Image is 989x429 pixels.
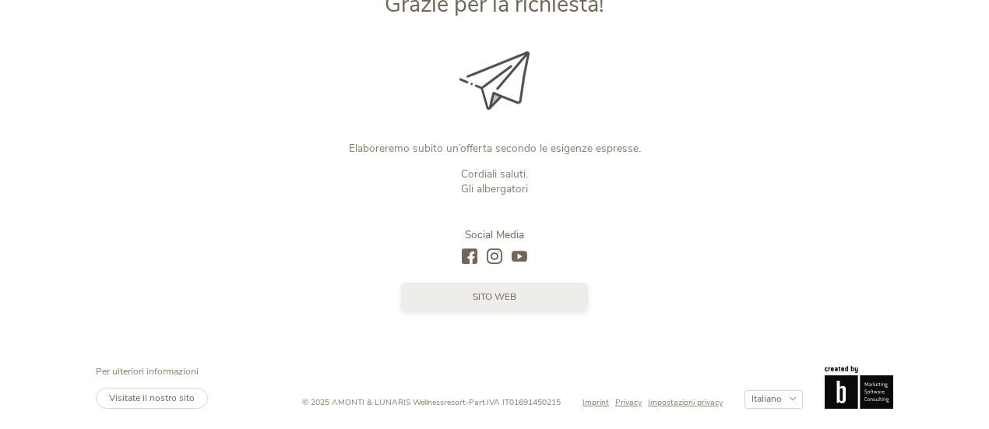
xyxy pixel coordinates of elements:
p: Elaboreremo subito un’offerta secondo le esigenze espresse. [234,141,755,156]
a: instagram [487,248,502,265]
span: Privacy [615,396,642,408]
a: Impostazioni privacy [648,397,723,409]
a: Privacy [615,397,648,409]
span: - [466,396,469,408]
p: Cordiali saluti. Gli albergatori [234,167,755,196]
span: Visitate il nostro sito [109,392,195,404]
span: Social Media [465,227,524,242]
span: Imprint [582,396,609,408]
a: youtube [512,248,527,265]
span: © 2025 AMONTI & LUNARIS Wellnessresort [302,396,466,408]
img: Grazie per la richiesta! [459,51,530,110]
img: Brandnamic GmbH | Leading Hospitality Solutions [825,366,893,409]
a: facebook [462,248,477,265]
span: Part.IVA IT01691450215 [469,396,561,408]
span: Impostazioni privacy [648,396,723,408]
a: Imprint [582,397,615,409]
span: sito web [473,290,516,304]
a: sito web [401,283,588,311]
span: Per ulteriori informazioni [96,365,199,378]
a: Visitate il nostro sito [96,388,208,409]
